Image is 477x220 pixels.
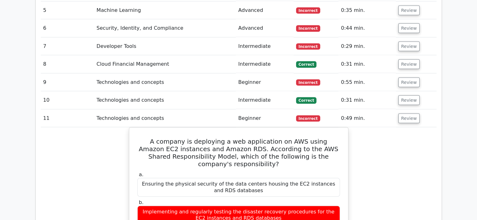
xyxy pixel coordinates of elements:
button: Review [398,59,420,69]
td: 11 [41,110,94,127]
button: Review [398,114,420,123]
h5: A company is deploying a web application on AWS using Amazon EC2 instances and Amazon RDS. Accord... [137,138,341,168]
td: 0:31 min. [338,91,396,109]
td: 0:49 min. [338,110,396,127]
td: Technologies and concepts [94,74,236,91]
span: Incorrect [296,115,320,122]
button: Review [398,78,420,87]
span: b. [139,199,144,205]
button: Review [398,42,420,51]
td: 5 [41,2,94,19]
span: Correct [296,61,316,68]
td: 9 [41,74,94,91]
td: 10 [41,91,94,109]
span: Incorrect [296,43,320,50]
div: Ensuring the physical security of the data centers housing the EC2 instances and RDS databases [137,178,340,197]
span: a. [139,171,144,177]
td: 0:31 min. [338,55,396,73]
button: Review [398,95,420,105]
td: 8 [41,55,94,73]
td: Technologies and concepts [94,110,236,127]
td: Beginner [236,74,294,91]
span: Incorrect [296,8,320,14]
td: 0:35 min. [338,2,396,19]
td: Intermediate [236,38,294,55]
span: Incorrect [296,79,320,86]
td: 0:55 min. [338,74,396,91]
td: Technologies and concepts [94,91,236,109]
td: Advanced [236,2,294,19]
td: Security, Identity, and Compliance [94,19,236,37]
td: 0:44 min. [338,19,396,37]
td: Advanced [236,19,294,37]
button: Review [398,6,420,15]
td: Cloud Financial Management [94,55,236,73]
span: Correct [296,97,316,104]
button: Review [398,23,420,33]
span: Incorrect [296,25,320,32]
td: Intermediate [236,55,294,73]
td: Intermediate [236,91,294,109]
td: 6 [41,19,94,37]
td: 7 [41,38,94,55]
td: Beginner [236,110,294,127]
td: 0:29 min. [338,38,396,55]
td: Developer Tools [94,38,236,55]
td: Machine Learning [94,2,236,19]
